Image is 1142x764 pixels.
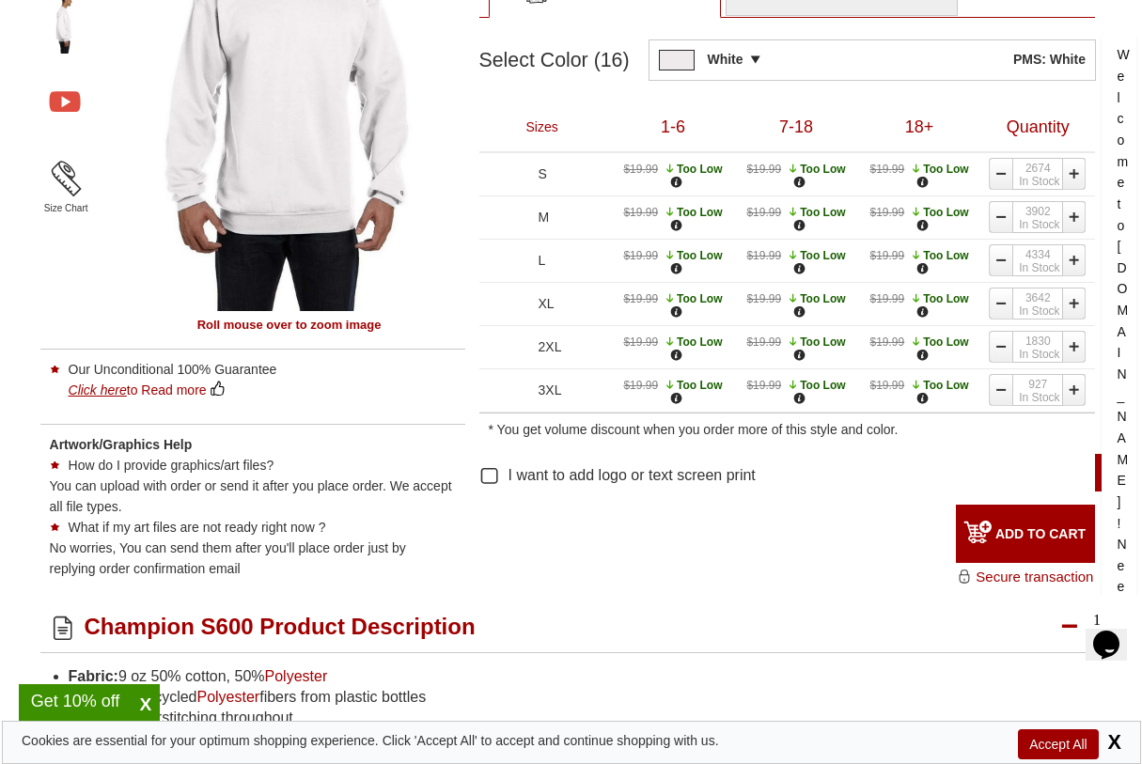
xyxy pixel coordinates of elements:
td: Too Low [734,240,857,283]
td: Too Low [611,369,734,413]
span: $19.99 [623,292,658,305]
li: Our Unconditional 100% Guarantee [50,359,456,400]
div: White [707,50,743,69]
span: $19.99 [623,163,658,176]
span: $19.99 [746,206,781,219]
td: Too Low [858,369,981,413]
td: Quantity [981,102,1095,153]
div: M [539,210,608,224]
a: Secure transaction [957,563,1093,590]
div: PMS: White [1004,50,1086,69]
td: Too Low [858,153,981,196]
i: Click here [69,382,127,398]
input: ADD TO CART [956,505,1095,563]
td: 18+ [858,102,981,153]
span: Accept All [1018,729,1098,759]
li: Watch Product Video [40,71,92,137]
li: 9 oz 50% cotton, 50% [69,666,1088,687]
span: $19.99 [623,249,658,262]
a: Champion S600 [41,40,90,56]
span: Fabric: [69,668,118,684]
span: X [132,694,160,716]
span: $19.99 [623,335,658,349]
span: $19.99 [870,379,905,392]
div: 3XL [539,383,608,397]
span: $19.99 [746,163,781,176]
div: Champion S600 Size Chart [41,152,88,218]
div: 2XL [539,340,608,353]
li: How do I provide graphics/art files? You can upload with order or send it after you place order. ... [50,455,456,517]
td: * You get volume discount when you order more of this style and color. [479,413,1095,447]
td: 7-18 [734,102,857,153]
td: Too Low [734,153,857,196]
span: $19.99 [746,249,781,262]
td: Too Low [734,196,857,240]
span: $19.99 [746,379,781,392]
div: L [539,254,608,267]
td: Too Low [858,283,981,326]
td: Too Low [611,283,734,326]
td: Too Low [611,326,734,369]
td: Sizes [479,102,612,153]
div: XL [539,297,608,310]
td: Too Low [858,240,981,283]
a: to Read more [50,382,226,398]
span: $19.99 [623,206,658,219]
td: Too Low [734,283,857,326]
span: $19.99 [870,163,905,176]
li: Durable coverstitching throughout [69,708,1088,728]
div: Cookies are essential for your optimum shopping experience. Click 'Accept All' to accept and cont... [22,731,719,750]
div: Select Color (16) [479,39,649,81]
h2: Champion S600 Product Description [40,600,1103,653]
td: Too Low [734,369,857,413]
td: Too Low [611,153,734,196]
a: Polyester [196,689,259,705]
b: Artwork/Graphics Help [50,437,193,452]
td: 1-6 [611,102,734,153]
a: Polyester [265,668,328,684]
span: $19.99 [746,292,781,305]
td: Too Low [734,326,857,369]
li: Made with recycled fibers from plastic bottles [69,687,1088,708]
span: $19.99 [746,335,781,349]
div: Get 10% off [19,694,132,709]
li: What if my art files are not ready right now ? No worries, You can send them after you'll place o... [50,517,456,579]
td: Too Low [611,240,734,283]
span: $19.99 [870,206,905,219]
td: Too Low [858,196,981,240]
span: $19.99 [870,249,905,262]
span: $19.99 [870,292,905,305]
span: $19.99 [870,335,905,349]
td: Too Low [611,196,734,240]
td: Too Low [858,326,981,369]
span: $19.99 [623,379,658,392]
div: S [539,167,608,180]
span: X [1103,730,1121,754]
label: I want to add logo or text screen print [508,467,756,483]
